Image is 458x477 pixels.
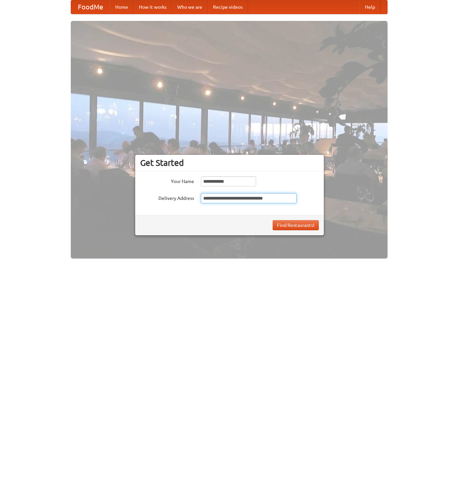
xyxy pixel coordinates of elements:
a: FoodMe [71,0,110,14]
button: Find Restaurants! [273,220,319,230]
a: Help [360,0,380,14]
a: Recipe videos [208,0,248,14]
a: How it works [133,0,172,14]
label: Delivery Address [140,193,194,202]
h3: Get Started [140,158,319,168]
label: Your Name [140,176,194,185]
a: Home [110,0,133,14]
a: Who we are [172,0,208,14]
